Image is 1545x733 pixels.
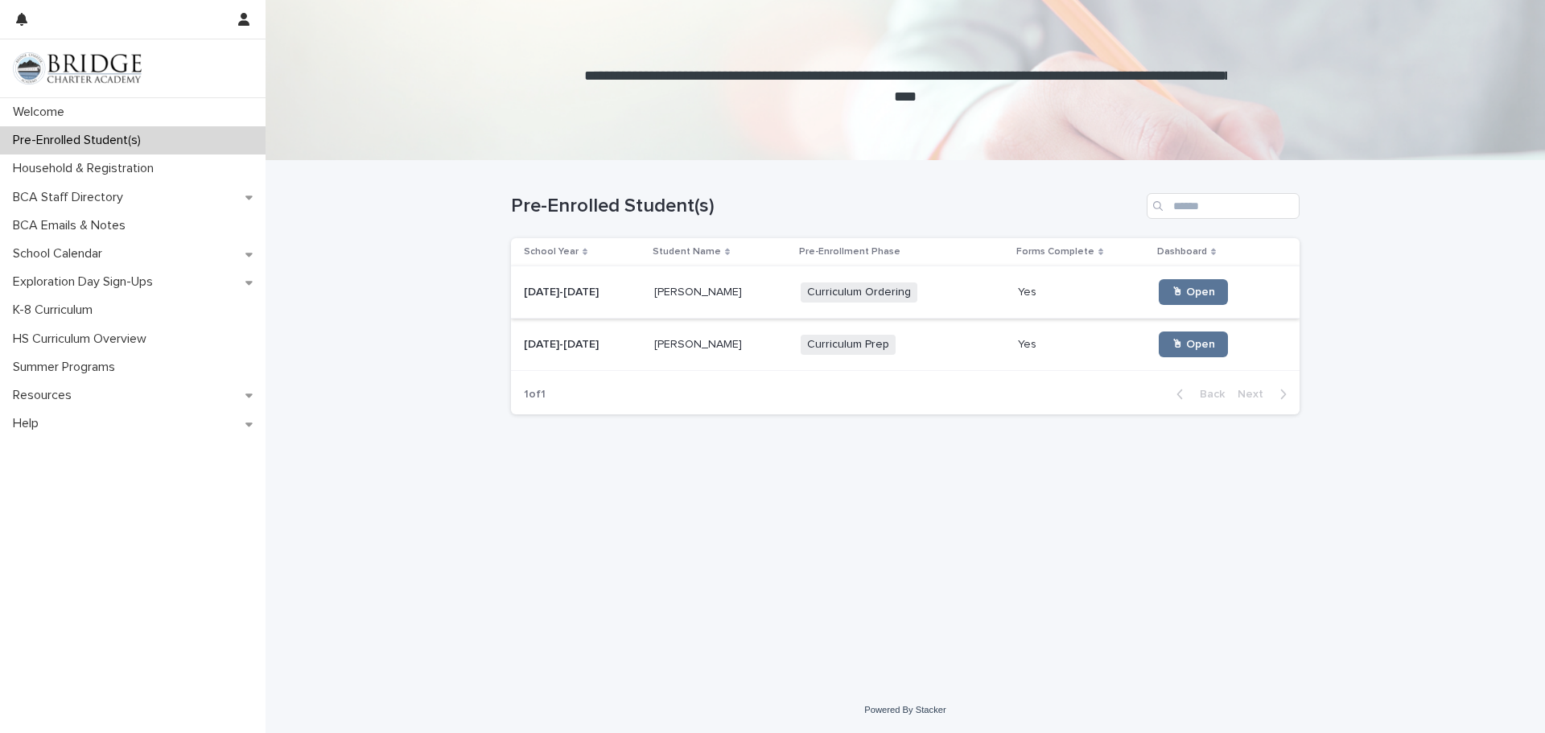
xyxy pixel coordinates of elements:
p: Forms Complete [1016,243,1094,261]
p: Pre-Enrolled Student(s) [6,133,154,148]
p: Pre-Enrollment Phase [799,243,900,261]
p: Student Name [653,243,721,261]
p: Summer Programs [6,360,128,375]
p: HS Curriculum Overview [6,331,159,347]
a: 🖱 Open [1159,331,1228,357]
tr: [DATE]-[DATE][DATE]-[DATE] [PERSON_NAME][PERSON_NAME] Curriculum OrderingYesYes 🖱 Open [511,266,1300,319]
p: School Year [524,243,579,261]
p: Exploration Day Sign-Ups [6,274,166,290]
p: Yes [1018,335,1040,352]
a: Powered By Stacker [864,705,946,714]
p: [PERSON_NAME] [654,335,745,352]
p: [PERSON_NAME] [654,282,745,299]
p: K-8 Curriculum [6,303,105,318]
p: Household & Registration [6,161,167,176]
span: Next [1238,389,1273,400]
p: Resources [6,388,84,403]
p: [DATE]-[DATE] [524,282,602,299]
button: Next [1231,387,1300,402]
p: BCA Staff Directory [6,190,136,205]
p: Welcome [6,105,77,120]
span: Curriculum Ordering [801,282,917,303]
button: Back [1164,387,1231,402]
img: V1C1m3IdTEidaUdm9Hs0 [13,52,142,84]
p: Help [6,416,51,431]
a: 🖱 Open [1159,279,1228,305]
p: BCA Emails & Notes [6,218,138,233]
p: School Calendar [6,246,115,261]
p: Dashboard [1157,243,1207,261]
h1: Pre-Enrolled Student(s) [511,195,1140,218]
p: 1 of 1 [511,375,558,414]
span: 🖱 Open [1172,339,1215,350]
tr: [DATE]-[DATE][DATE]-[DATE] [PERSON_NAME][PERSON_NAME] Curriculum PrepYesYes 🖱 Open [511,319,1300,371]
span: Curriculum Prep [801,335,896,355]
span: 🖱 Open [1172,286,1215,298]
p: Yes [1018,282,1040,299]
input: Search [1147,193,1300,219]
span: Back [1190,389,1225,400]
p: [DATE]-[DATE] [524,335,602,352]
